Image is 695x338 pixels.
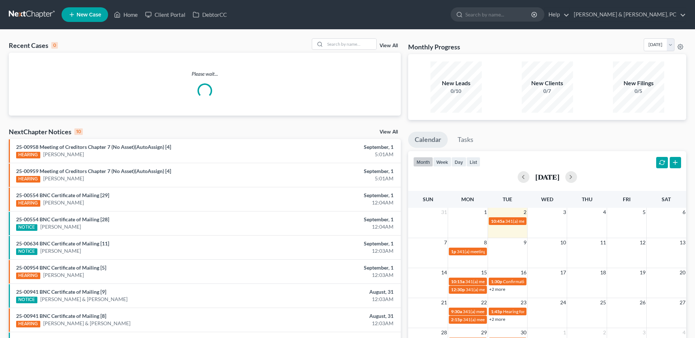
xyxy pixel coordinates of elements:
span: Wed [541,196,553,202]
div: September, 1 [273,216,393,223]
div: 0 [51,42,58,49]
div: 12:03AM [273,271,393,279]
div: 12:03AM [273,320,393,327]
span: 9:30a [451,309,462,314]
span: 7 [443,238,448,247]
span: 2 [523,208,527,217]
a: +2 more [489,286,505,292]
a: Home [110,8,141,21]
a: [PERSON_NAME] [43,151,84,158]
span: 29 [480,328,488,337]
div: 12:04AM [273,223,393,230]
div: 0/5 [613,87,664,95]
a: 25-00954 BNC Certificate of Mailing [5] [16,264,106,271]
a: [PERSON_NAME] [40,223,81,230]
span: Confirmation hearing for [PERSON_NAME] [503,279,586,284]
span: 2:15p [451,317,462,322]
span: 1 [562,328,567,337]
span: 13 [679,238,686,247]
h2: [DATE] [535,173,559,181]
span: Fri [623,196,631,202]
span: 4 [682,328,686,337]
a: Tasks [451,132,480,148]
div: 5:01AM [273,151,393,158]
div: September, 1 [273,192,393,199]
a: Client Portal [141,8,189,21]
span: 30 [520,328,527,337]
div: 12:04AM [273,199,393,206]
span: 3 [562,208,567,217]
button: week [433,157,451,167]
div: New Clients [522,79,573,87]
a: Help [545,8,569,21]
a: 25-00958 Meeting of Creditors Chapter 7 (No Asset)(AutoAssign) [4] [16,144,171,150]
a: 25-00941 BNC Certificate of Mailing [9] [16,289,106,295]
div: NOTICE [16,224,37,231]
span: 27 [679,298,686,307]
div: September, 1 [273,143,393,151]
input: Search by name... [465,8,532,21]
div: New Leads [430,79,482,87]
h3: Monthly Progress [408,42,460,51]
a: View All [380,43,398,48]
div: HEARING [16,273,40,279]
span: 9 [523,238,527,247]
span: 12:30p [451,287,465,292]
span: 341(a) meeting for [PERSON_NAME] [505,218,576,224]
span: 26 [639,298,646,307]
span: 12 [639,238,646,247]
span: 6 [682,208,686,217]
a: Calendar [408,132,448,148]
span: Sat [662,196,671,202]
span: 18 [599,268,607,277]
span: 11 [599,238,607,247]
a: [PERSON_NAME] & [PERSON_NAME] [40,296,127,303]
div: 12:03AM [273,296,393,303]
span: 31 [440,208,448,217]
p: Please wait... [9,70,401,78]
span: 3 [642,328,646,337]
a: [PERSON_NAME] & [PERSON_NAME] [43,320,130,327]
a: 25-00634 BNC Certificate of Mailing [11] [16,240,109,247]
span: 1:45p [491,309,502,314]
div: HEARING [16,321,40,327]
span: 16 [520,268,527,277]
span: 17 [559,268,567,277]
span: 22 [480,298,488,307]
div: 0/7 [522,87,573,95]
a: 25-00554 BNC Certificate of Mailing [28] [16,216,109,222]
div: NOTICE [16,248,37,255]
div: 5:01AM [273,175,393,182]
a: [PERSON_NAME] [43,271,84,279]
input: Search by name... [325,39,376,49]
a: View All [380,129,398,135]
span: Thu [582,196,592,202]
div: NextChapter Notices [9,127,83,136]
span: 5 [642,208,646,217]
div: HEARING [16,152,40,158]
span: 25 [599,298,607,307]
span: 24 [559,298,567,307]
span: 8 [483,238,488,247]
span: Hearing for [PERSON_NAME] [503,309,560,314]
span: 341(a) meeting for [PERSON_NAME] [463,317,534,322]
span: 10:15a [451,279,465,284]
span: 19 [639,268,646,277]
div: August, 31 [273,312,393,320]
span: 14 [440,268,448,277]
span: 21 [440,298,448,307]
a: 25-00959 Meeting of Creditors Chapter 7 (No Asset)(AutoAssign) [4] [16,168,171,174]
button: month [413,157,433,167]
span: 15 [480,268,488,277]
span: Tue [503,196,512,202]
span: Mon [461,196,474,202]
button: day [451,157,466,167]
span: New Case [77,12,101,18]
a: 25-00554 BNC Certificate of Mailing [29] [16,192,109,198]
span: 10:45a [491,218,504,224]
span: Sun [423,196,433,202]
a: [PERSON_NAME] [40,247,81,255]
span: 341(a) meeting for [PERSON_NAME] [457,249,528,254]
div: September, 1 [273,264,393,271]
div: 0/10 [430,87,482,95]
